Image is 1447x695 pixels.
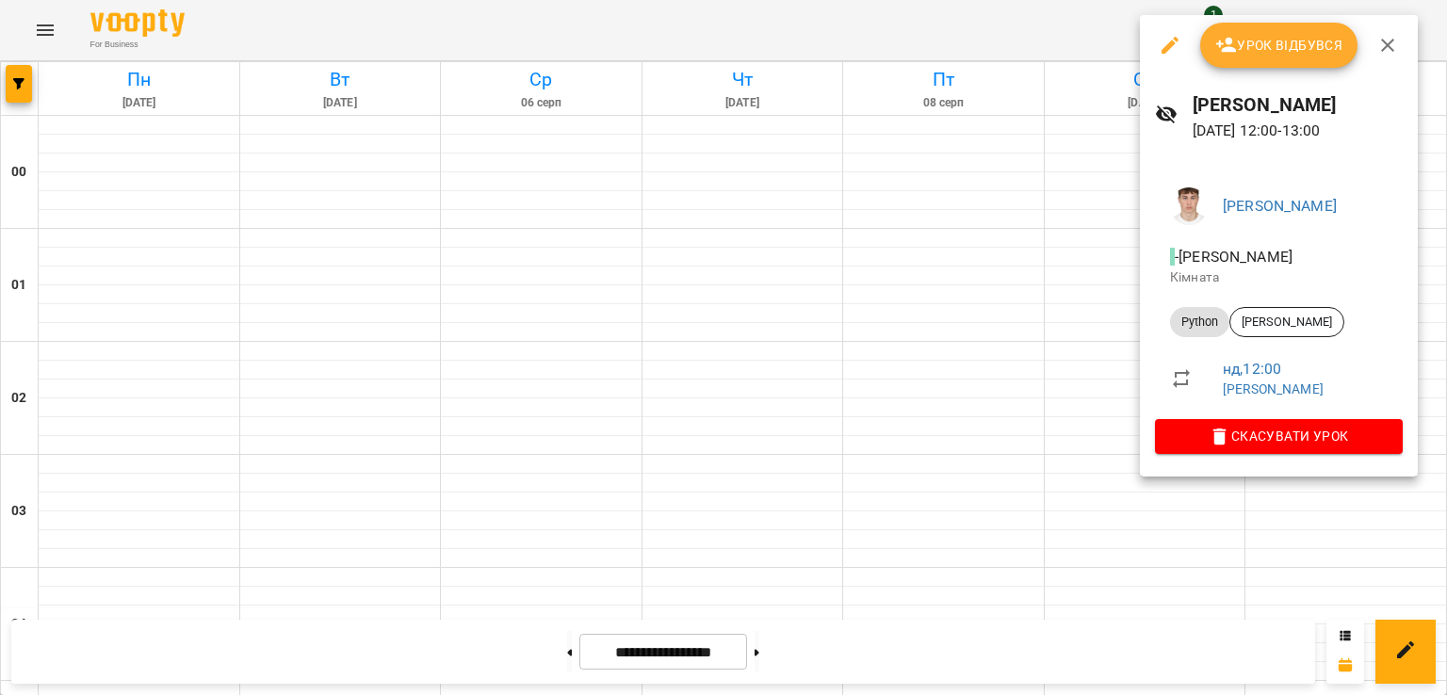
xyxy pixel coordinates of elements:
[1200,23,1358,68] button: Урок відбувся
[1215,34,1343,57] span: Урок відбувся
[1223,381,1324,396] a: [PERSON_NAME]
[1170,425,1388,447] span: Скасувати Урок
[1230,314,1343,331] span: [PERSON_NAME]
[1170,268,1388,287] p: Кімната
[1229,307,1344,337] div: [PERSON_NAME]
[1170,248,1296,266] span: - [PERSON_NAME]
[1223,197,1337,215] a: [PERSON_NAME]
[1193,90,1403,120] h6: [PERSON_NAME]
[1223,360,1281,378] a: нд , 12:00
[1193,120,1403,142] p: [DATE] 12:00 - 13:00
[1155,419,1403,453] button: Скасувати Урок
[1170,187,1208,225] img: 8fe045a9c59afd95b04cf3756caf59e6.jpg
[1170,314,1229,331] span: Python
